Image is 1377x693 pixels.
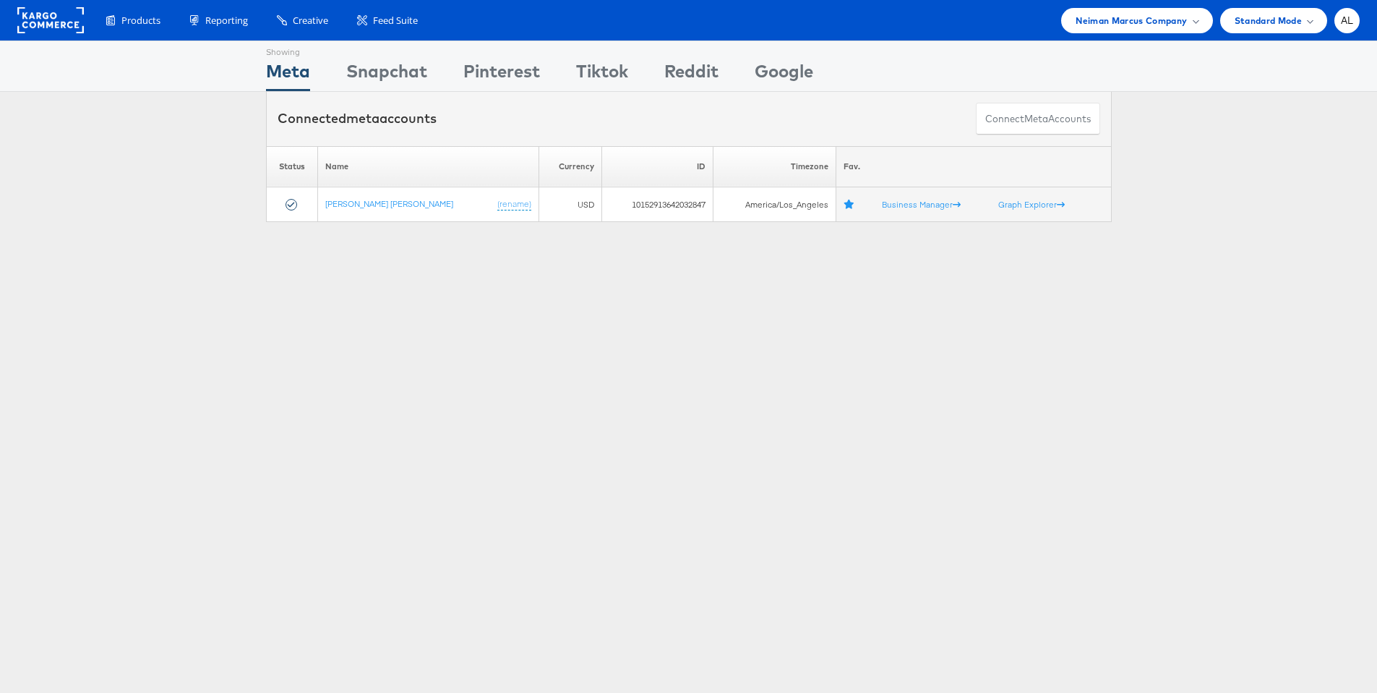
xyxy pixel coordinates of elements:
[325,198,453,209] a: [PERSON_NAME] [PERSON_NAME]
[976,103,1100,135] button: ConnectmetaAccounts
[317,146,539,187] th: Name
[205,14,248,27] span: Reporting
[278,109,437,128] div: Connected accounts
[539,146,601,187] th: Currency
[266,146,317,187] th: Status
[346,59,427,91] div: Snapchat
[497,198,531,211] a: (rename)
[882,199,961,210] a: Business Manager
[1341,16,1354,25] span: AL
[1024,112,1048,126] span: meta
[346,110,379,127] span: meta
[576,59,628,91] div: Tiktok
[266,41,310,59] div: Showing
[463,59,540,91] div: Pinterest
[602,187,713,222] td: 10152913642032847
[121,14,160,27] span: Products
[755,59,813,91] div: Google
[373,14,418,27] span: Feed Suite
[266,59,310,91] div: Meta
[1076,13,1187,28] span: Neiman Marcus Company
[998,199,1065,210] a: Graph Explorer
[539,187,601,222] td: USD
[713,146,836,187] th: Timezone
[713,187,836,222] td: America/Los_Angeles
[602,146,713,187] th: ID
[1235,13,1302,28] span: Standard Mode
[664,59,718,91] div: Reddit
[293,14,328,27] span: Creative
